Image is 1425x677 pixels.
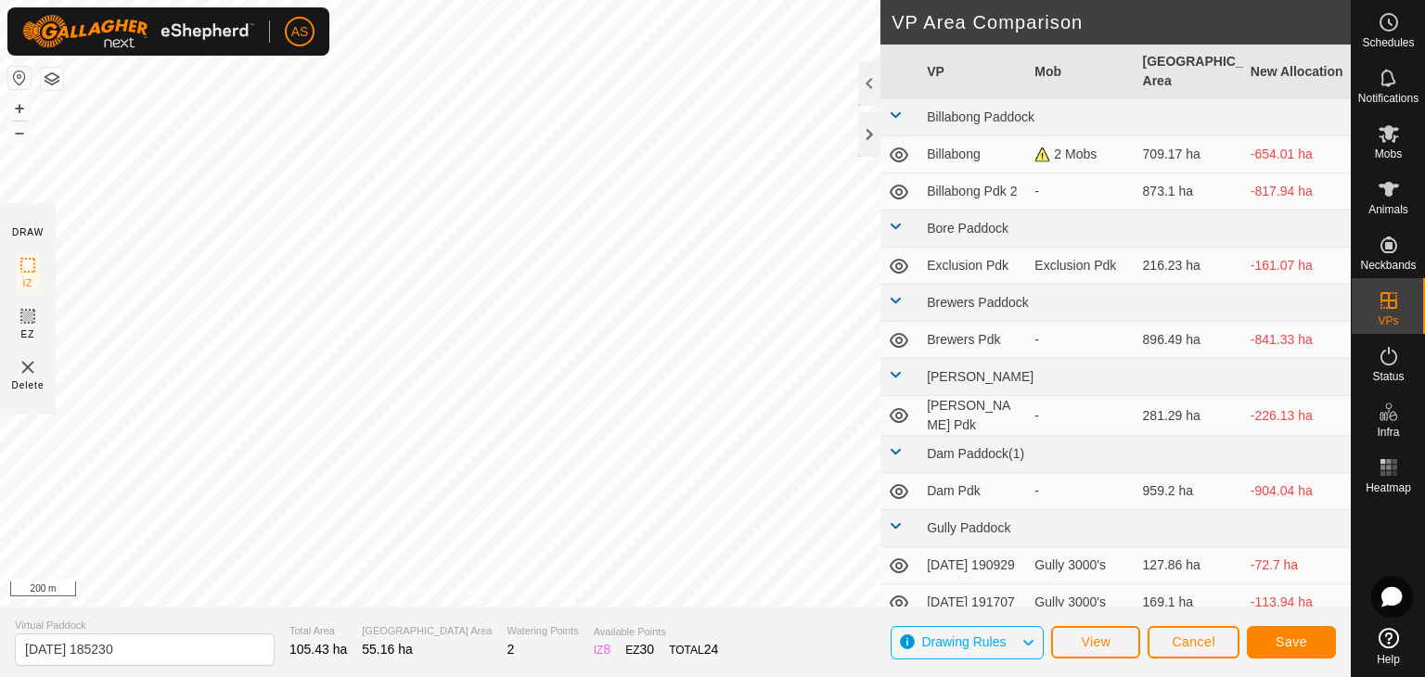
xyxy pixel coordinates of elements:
td: -226.13 ha [1243,396,1351,436]
button: + [8,97,31,120]
td: -654.01 ha [1243,136,1351,173]
td: -113.94 ha [1243,584,1351,621]
a: Help [1352,620,1425,672]
span: Available Points [594,624,719,640]
span: Virtual Paddock [15,618,275,633]
span: Brewers Paddock [927,295,1029,310]
div: IZ [594,640,610,659]
span: Notifications [1358,93,1419,104]
div: 2 Mobs [1034,145,1127,164]
div: Gully 3000's [1034,556,1127,575]
span: [PERSON_NAME] [927,369,1033,384]
td: -841.33 ha [1243,322,1351,359]
span: Watering Points [507,623,578,639]
button: Cancel [1148,626,1239,658]
td: 216.23 ha [1136,248,1243,285]
span: Delete [12,378,45,392]
span: Drawing Rules [921,634,1006,649]
td: 281.29 ha [1136,396,1243,436]
span: EZ [21,327,35,341]
div: - [1034,481,1127,501]
span: Billabong Paddock [927,109,1034,124]
span: 30 [640,642,655,657]
img: Gallagher Logo [22,15,254,48]
td: -161.07 ha [1243,248,1351,285]
td: -817.94 ha [1243,173,1351,211]
th: [GEOGRAPHIC_DATA] Area [1136,45,1243,99]
span: Neckbands [1360,260,1416,271]
a: Contact Us [458,582,513,599]
div: EZ [625,640,654,659]
div: TOTAL [669,640,718,659]
td: -72.7 ha [1243,547,1351,584]
td: Billabong [919,136,1027,173]
span: 2 [507,642,514,657]
span: Total Area [289,623,347,639]
td: 127.86 ha [1136,547,1243,584]
td: 873.1 ha [1136,173,1243,211]
div: DRAW [12,225,44,239]
div: Gully 3000's [1034,593,1127,612]
a: Privacy Policy [367,582,437,599]
button: – [8,121,31,144]
span: Mobs [1375,148,1402,160]
div: Exclusion Pdk [1034,256,1127,275]
td: Brewers Pdk [919,322,1027,359]
div: - [1034,330,1127,350]
span: 105.43 ha [289,642,347,657]
span: 8 [603,642,610,657]
span: Help [1377,654,1400,665]
span: Bore Paddock [927,221,1008,236]
button: Reset Map [8,67,31,89]
td: 709.17 ha [1136,136,1243,173]
span: Dam Paddock(1) [927,446,1024,461]
td: Dam Pdk [919,473,1027,510]
span: Gully Paddock [927,520,1010,535]
span: 55.16 ha [362,642,413,657]
span: Cancel [1172,634,1215,649]
td: [DATE] 191707 [919,584,1027,621]
th: New Allocation [1243,45,1351,99]
h2: VP Area Comparison [892,11,1351,33]
th: VP [919,45,1027,99]
span: AS [291,22,309,42]
span: Save [1276,634,1307,649]
span: 24 [704,642,719,657]
th: Mob [1027,45,1135,99]
td: [DATE] 190929 [919,547,1027,584]
span: Schedules [1362,37,1414,48]
span: [GEOGRAPHIC_DATA] Area [362,623,492,639]
span: Heatmap [1366,482,1411,493]
button: View [1051,626,1140,658]
td: 169.1 ha [1136,584,1243,621]
td: [PERSON_NAME] Pdk [919,396,1027,436]
span: View [1081,634,1110,649]
span: VPs [1378,315,1398,326]
img: VP [17,356,39,378]
td: -904.04 ha [1243,473,1351,510]
td: 959.2 ha [1136,473,1243,510]
span: Status [1372,371,1404,382]
span: Animals [1368,204,1408,215]
div: - [1034,406,1127,426]
button: Save [1247,626,1336,658]
button: Map Layers [41,68,63,90]
td: Exclusion Pdk [919,248,1027,285]
div: - [1034,182,1127,201]
td: Billabong Pdk 2 [919,173,1027,211]
span: IZ [23,276,33,290]
span: Infra [1377,427,1399,438]
td: 896.49 ha [1136,322,1243,359]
